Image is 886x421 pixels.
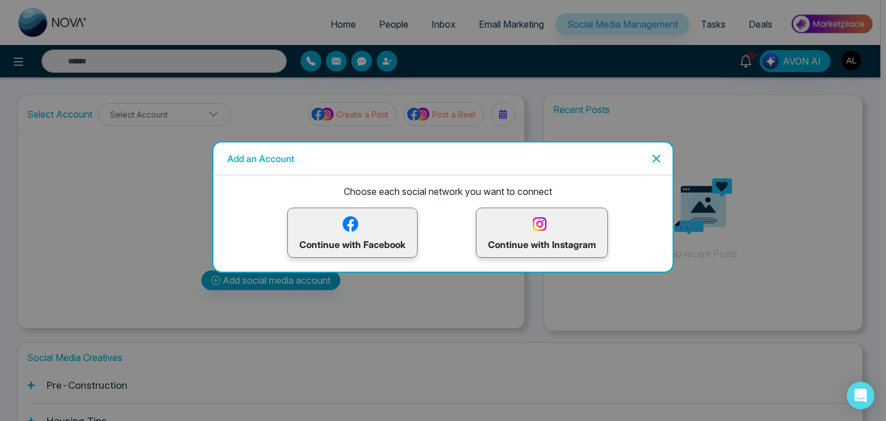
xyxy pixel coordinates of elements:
h5: Add an Account [227,152,294,166]
img: instagram [530,214,550,234]
div: Open Intercom Messenger [847,382,874,409]
p: Choose each social network you want to connect [223,185,673,198]
img: facebook [340,214,361,234]
p: Continue with Instagram [488,214,596,251]
p: Continue with Facebook [299,214,406,251]
button: Close [645,149,663,168]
